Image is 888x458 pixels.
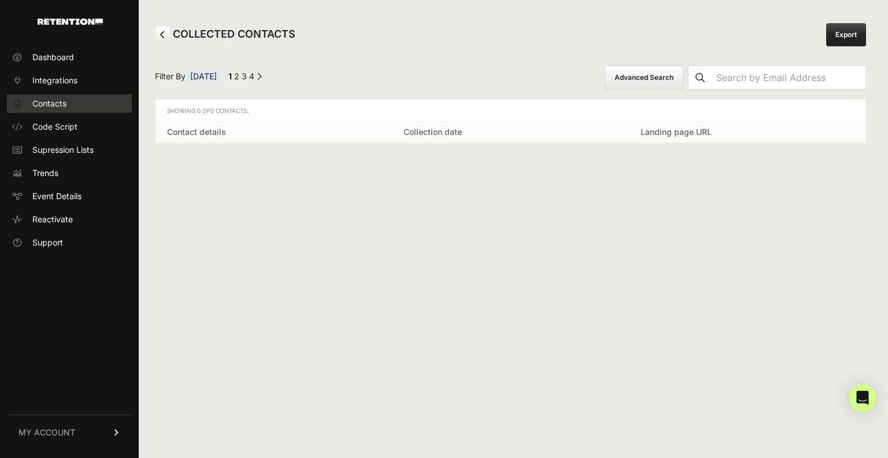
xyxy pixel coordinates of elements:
a: Event Details [7,187,132,206]
a: Collection date [404,127,462,137]
a: Integrations [7,71,132,90]
span: Trends [32,167,58,179]
a: Page 2 [234,71,239,81]
a: Code Script [7,118,132,136]
span: Dashboard [32,52,74,63]
span: Reactivate [32,214,73,225]
input: Search by Email Address [712,66,865,89]
span: Event Details [32,190,82,202]
img: Retention.com [38,19,103,25]
span: Showing 0 of [167,107,249,114]
a: Reactivate [7,210,132,229]
a: Page 4 [249,71,254,81]
div: Pagination [226,71,262,85]
a: Contact details [167,127,226,137]
h2: COLLECTED CONTACTS [155,26,295,43]
span: Code Script [32,121,77,133]
span: Support [32,237,63,248]
a: Trends [7,164,132,182]
span: [DATE] [186,71,221,82]
span: Filter By [155,71,221,85]
div: Open Intercom Messenger [849,384,876,412]
a: Landing page URL [641,127,712,137]
a: Page 3 [242,71,247,81]
a: Support [7,233,132,252]
span: 0 Contacts. [210,107,249,114]
a: Contacts [7,94,132,113]
span: Contacts [32,98,66,109]
a: Dashboard [7,48,132,67]
em: Page 1 [228,71,232,81]
a: Export [826,23,866,46]
span: Integrations [32,75,77,86]
span: Supression Lists [32,144,94,156]
span: MY ACCOUNT [18,427,75,438]
button: Advanced Search [605,65,683,90]
a: MY ACCOUNT [7,415,132,450]
a: Supression Lists [7,141,132,159]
